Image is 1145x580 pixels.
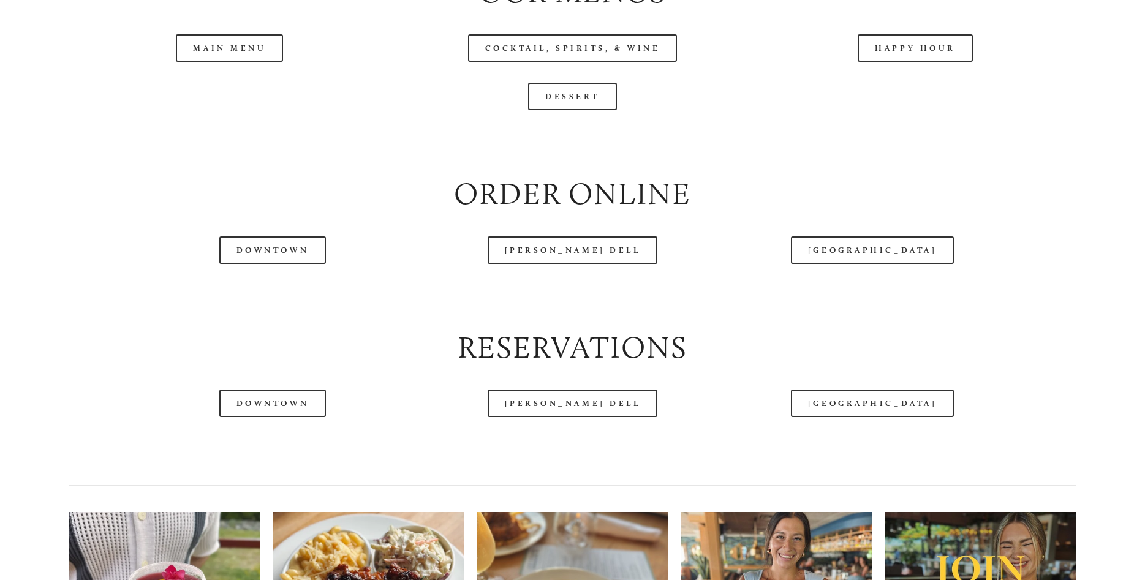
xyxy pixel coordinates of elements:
a: [PERSON_NAME] Dell [488,236,658,264]
a: [GEOGRAPHIC_DATA] [791,390,954,417]
a: [GEOGRAPHIC_DATA] [791,236,954,264]
h2: Order Online [69,173,1076,216]
a: Downtown [219,390,326,417]
a: [PERSON_NAME] Dell [488,390,658,417]
a: Downtown [219,236,326,264]
h2: Reservations [69,326,1076,369]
